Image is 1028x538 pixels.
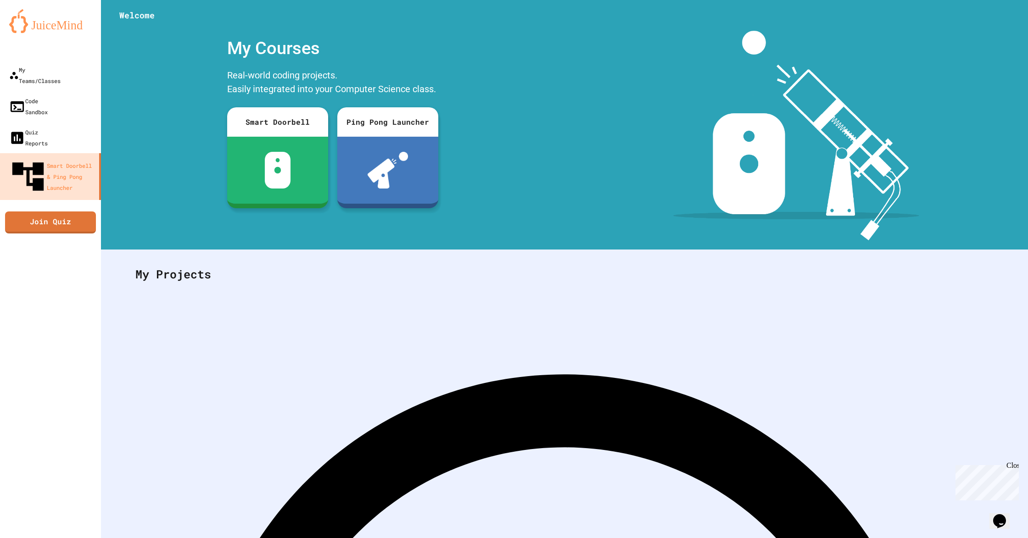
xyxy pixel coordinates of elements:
div: Smart Doorbell [227,107,328,137]
div: Ping Pong Launcher [337,107,438,137]
img: sdb-white.svg [265,152,291,189]
div: Code Sandbox [9,95,48,117]
div: My Courses [223,31,443,66]
img: logo-orange.svg [9,9,92,33]
iframe: chat widget [989,501,1019,529]
iframe: chat widget [952,461,1019,500]
div: My Teams/Classes [9,64,61,86]
div: Real-world coding projects. Easily integrated into your Computer Science class. [223,66,443,100]
div: Chat with us now!Close [4,4,63,58]
div: Quiz Reports [9,127,48,149]
div: My Projects [126,256,1003,292]
a: Join Quiz [5,211,96,233]
img: banner-image-my-projects.png [673,31,919,240]
div: Smart Doorbell & Ping Pong Launcher [9,158,95,195]
img: ppl-with-ball.png [368,152,408,189]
